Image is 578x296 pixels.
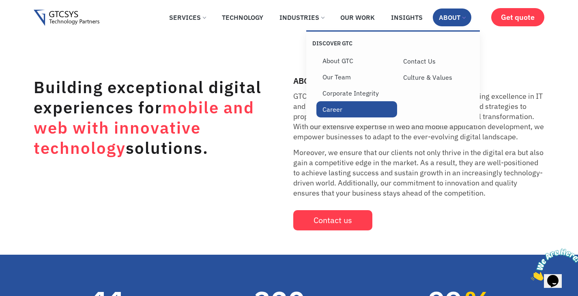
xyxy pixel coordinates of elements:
p: GTC stands as your dedicated technology partner, delivering excellence in IT and business solutio... [293,91,545,142]
a: Career [316,101,397,117]
a: Contact us [293,210,372,230]
a: Services [163,9,212,26]
span: Contact us [314,216,352,224]
a: Get quote [491,8,544,26]
p: Moreover, we ensure that our clients not only thrive in the digital era but also gain a competiti... [293,147,545,198]
a: Insights [385,9,429,26]
img: Chat attention grabber [3,3,54,35]
h1: Building exceptional digital experiences for solutions. [34,77,265,158]
a: About [433,9,471,26]
a: Culture & Values [397,69,478,85]
a: Contact Us [397,53,478,69]
img: Gtcsys logo [34,10,100,26]
a: Corporate Integrity [316,85,397,101]
a: Our Team [316,69,397,85]
iframe: chat widget [528,245,578,284]
a: Industries [273,9,330,26]
span: Get quote [501,13,535,21]
a: About GTC [316,53,397,69]
span: mobile and web with innovative technology [34,97,254,158]
p: Discover GTC [312,40,393,47]
a: Our Work [334,9,381,26]
h2: ABOUT US [293,77,545,85]
a: Technology [216,9,269,26]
